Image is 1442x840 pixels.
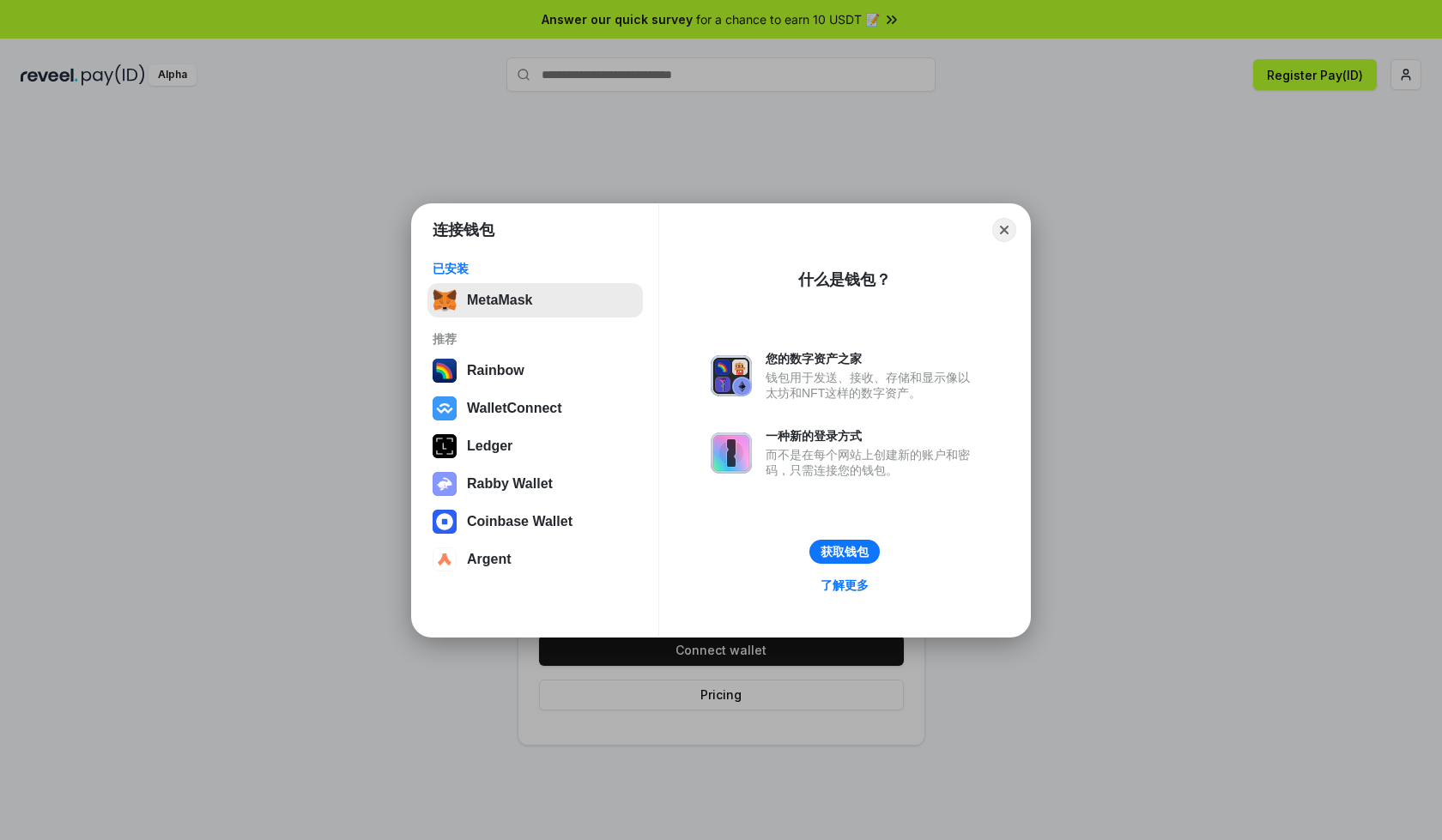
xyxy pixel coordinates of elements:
[711,432,752,474] img: svg+xml,%3Csvg%20xmlns%3D%22http%3A%2F%2Fwww.w3.org%2F2000%2Fsvg%22%20fill%3D%22none%22%20viewBox...
[427,542,643,577] button: Argent
[433,261,638,276] div: 已安装
[433,547,457,571] img: svg+xml,%3Csvg%20width%3D%2228%22%20height%3D%2228%22%20viewBox%3D%220%200%2028%2028%22%20fill%3D...
[992,218,1016,242] button: Close
[821,577,869,593] div: 了解更多
[711,355,752,396] img: svg+xml,%3Csvg%20xmlns%3D%22http%3A%2F%2Fwww.w3.org%2F2000%2Fsvg%22%20fill%3D%22none%22%20viewBox...
[766,370,978,401] div: 钱包用于发送、接收、存储和显示像以太坊和NFT这样的数字资产。
[427,283,643,317] button: MetaMask
[467,514,573,529] div: Coinbase Wallet
[467,401,562,416] div: WalletConnect
[798,269,891,290] div: 什么是钱包？
[427,429,643,463] button: Ledger
[427,391,643,426] button: WalletConnect
[467,552,512,567] div: Argent
[433,472,457,496] img: svg+xml,%3Csvg%20xmlns%3D%22http%3A%2F%2Fwww.w3.org%2F2000%2Fsvg%22%20fill%3D%22none%22%20viewBox...
[467,476,553,492] div: Rabby Wallet
[810,574,879,596] a: 了解更多
[766,351,978,366] div: 您的数字资产之家
[433,396,457,420] img: svg+xml,%3Csvg%20width%3D%2228%22%20height%3D%2228%22%20viewBox%3D%220%200%2028%2028%22%20fill%3D...
[467,363,524,378] div: Rainbow
[766,428,978,444] div: 一种新的登录方式
[467,438,512,454] div: Ledger
[433,434,457,458] img: svg+xml,%3Csvg%20xmlns%3D%22http%3A%2F%2Fwww.w3.org%2F2000%2Fsvg%22%20width%3D%2228%22%20height%3...
[427,505,643,539] button: Coinbase Wallet
[467,293,532,308] div: MetaMask
[433,510,457,534] img: svg+xml,%3Csvg%20width%3D%2228%22%20height%3D%2228%22%20viewBox%3D%220%200%2028%2028%22%20fill%3D...
[433,220,494,240] h1: 连接钱包
[433,288,457,312] img: svg+xml,%3Csvg%20fill%3D%22none%22%20height%3D%2233%22%20viewBox%3D%220%200%2035%2033%22%20width%...
[766,447,978,478] div: 而不是在每个网站上创建新的账户和密码，只需连接您的钱包。
[821,544,869,559] div: 获取钱包
[427,354,643,388] button: Rainbow
[433,331,638,347] div: 推荐
[433,359,457,383] img: svg+xml,%3Csvg%20width%3D%22120%22%20height%3D%22120%22%20viewBox%3D%220%200%20120%20120%22%20fil...
[427,467,643,501] button: Rabby Wallet
[809,540,880,564] button: 获取钱包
